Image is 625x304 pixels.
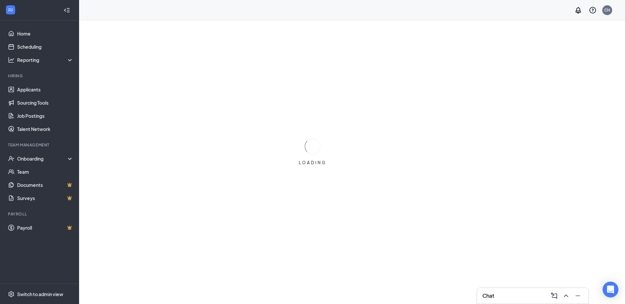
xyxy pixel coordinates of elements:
div: Open Intercom Messenger [603,282,618,297]
a: Scheduling [17,40,73,53]
a: DocumentsCrown [17,178,73,191]
svg: Notifications [574,6,582,14]
a: Team [17,165,73,178]
button: ChevronUp [561,291,571,301]
a: Job Postings [17,109,73,122]
div: Payroll [8,211,72,217]
div: Team Management [8,142,72,148]
svg: WorkstreamLogo [7,7,14,13]
div: Reporting [17,57,74,63]
h3: Chat [482,292,494,299]
a: Applicants [17,83,73,96]
div: Hiring [8,73,72,79]
svg: Settings [8,291,14,297]
div: Switch to admin view [17,291,63,297]
a: Talent Network [17,122,73,136]
button: ComposeMessage [549,291,559,301]
a: SurveysCrown [17,191,73,205]
svg: UserCheck [8,155,14,162]
svg: ComposeMessage [550,292,558,300]
svg: QuestionInfo [589,6,597,14]
a: Home [17,27,73,40]
div: CH [604,7,610,13]
div: LOADING [296,160,329,165]
a: Sourcing Tools [17,96,73,109]
svg: Collapse [64,7,70,13]
svg: Minimize [574,292,582,300]
svg: Analysis [8,57,14,63]
div: Onboarding [17,155,68,162]
svg: ChevronUp [562,292,570,300]
a: PayrollCrown [17,221,73,234]
button: Minimize [573,291,583,301]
